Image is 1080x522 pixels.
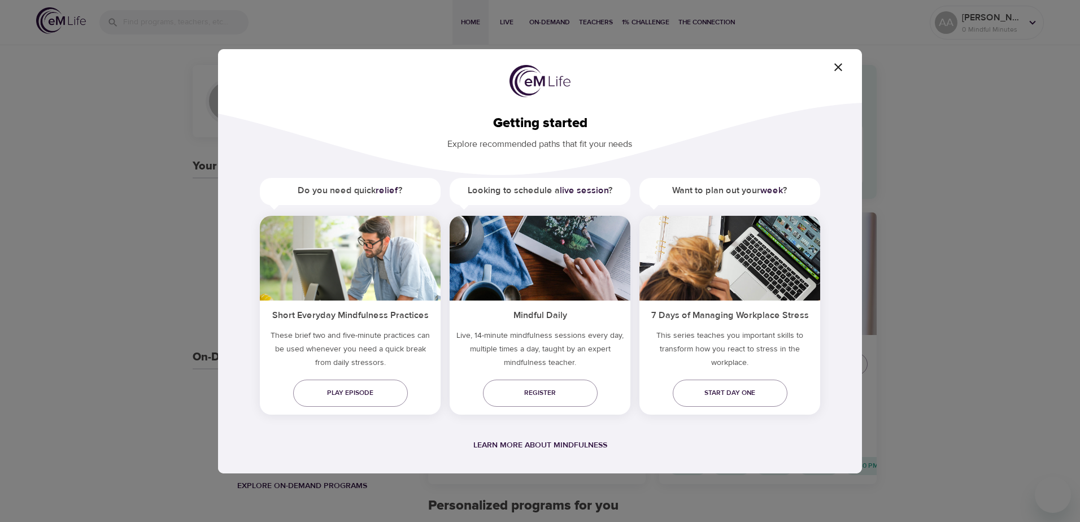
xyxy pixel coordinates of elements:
[450,329,630,374] p: Live, 14-minute mindfulness sessions every day, multiple times a day, taught by an expert mindful...
[236,115,844,132] h2: Getting started
[302,387,399,399] span: Play episode
[560,185,608,196] a: live session
[639,329,820,374] p: This series teaches you important skills to transform how you react to stress in the workplace.
[639,178,820,203] h5: Want to plan out your ?
[260,216,441,301] img: ims
[260,178,441,203] h5: Do you need quick ?
[260,301,441,328] h5: Short Everyday Mindfulness Practices
[236,131,844,151] p: Explore recommended paths that fit your needs
[450,301,630,328] h5: Mindful Daily
[492,387,589,399] span: Register
[376,185,398,196] a: relief
[673,380,787,407] a: Start day one
[682,387,778,399] span: Start day one
[450,178,630,203] h5: Looking to schedule a ?
[639,216,820,301] img: ims
[473,440,607,450] a: Learn more about mindfulness
[509,65,571,98] img: logo
[450,216,630,301] img: ims
[639,301,820,328] h5: 7 Days of Managing Workplace Stress
[760,185,783,196] a: week
[483,380,598,407] a: Register
[293,380,408,407] a: Play episode
[260,329,441,374] h5: These brief two and five-minute practices can be used whenever you need a quick break from daily ...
